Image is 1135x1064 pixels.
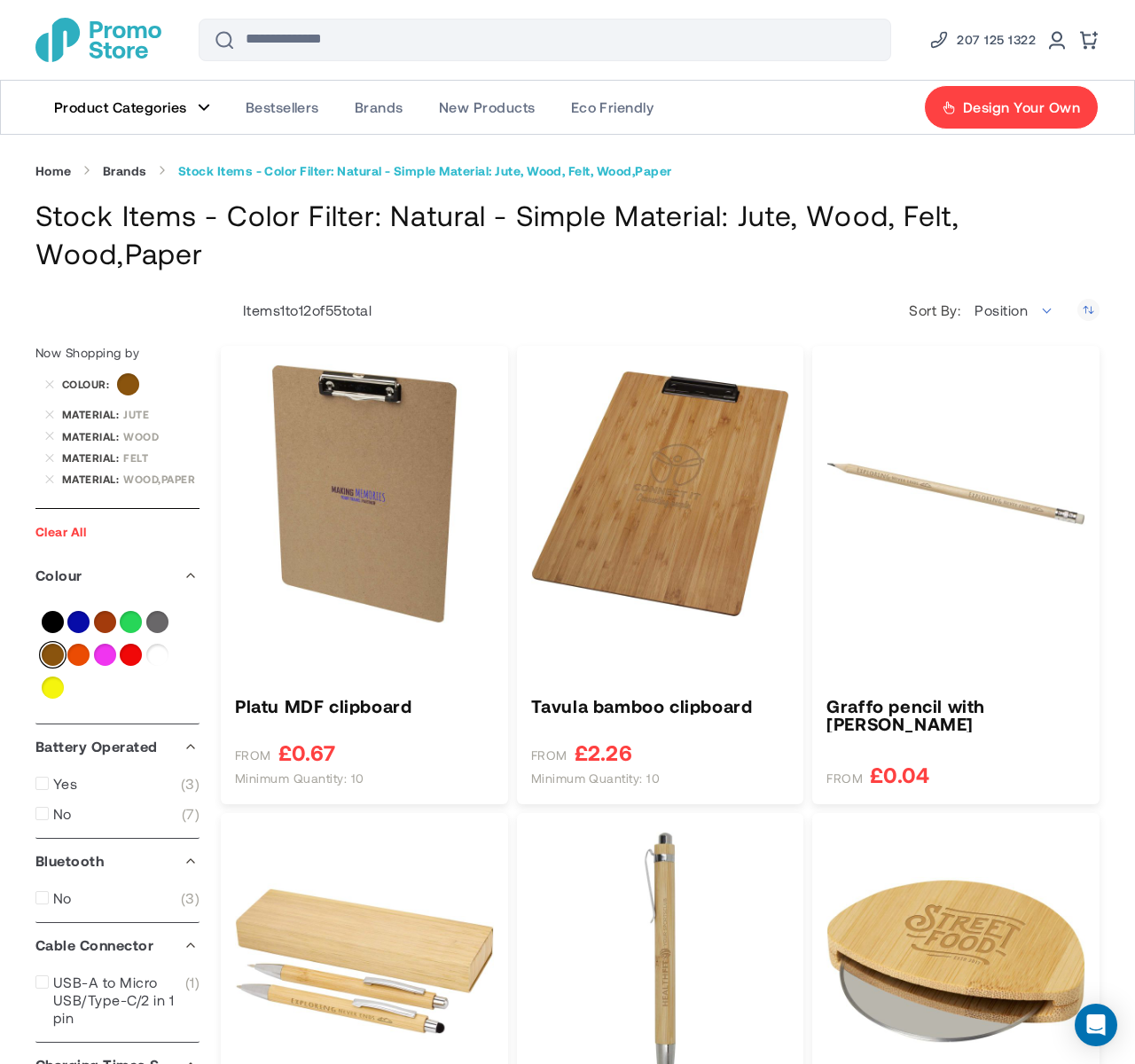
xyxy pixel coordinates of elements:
label: Sort By [909,301,965,319]
a: Graffo pencil with eraser [826,697,1085,732]
a: Design Your Own [924,85,1099,129]
span: £2.26 [575,741,632,763]
h3: Graffo pencil with [PERSON_NAME] [826,697,1085,732]
a: Natural [42,644,64,666]
a: Black [42,611,64,633]
span: Minimum quantity: 10 [235,771,364,786]
span: Material [62,430,123,442]
span: Position [965,293,1064,328]
a: Brands [103,163,147,179]
img: Promotional Merchandise [35,18,161,62]
span: 3 [181,775,200,793]
span: £0.04 [870,763,929,786]
button: Search [203,19,246,61]
a: Phone [928,29,1036,51]
div: Colour [35,553,200,598]
a: Green [120,611,142,633]
span: 55 [325,301,342,318]
a: Remove Material Felt [44,452,55,463]
span: 7 [182,805,200,823]
span: No [53,889,72,907]
img: Tavula bamboo clipboard [531,364,790,623]
div: Open Intercom Messenger [1075,1004,1117,1046]
a: No 3 [35,889,200,907]
span: Position [975,301,1028,318]
span: 1 [185,974,200,1027]
a: Product Categories [36,81,228,134]
a: Platu MDF clipboard [235,697,494,715]
a: Eco Friendly [553,81,672,134]
span: Product Categories [54,98,187,116]
a: Bestsellers [228,81,337,134]
a: Set Descending Direction [1077,299,1100,321]
span: Colour [62,378,113,390]
span: Material [62,451,123,464]
span: Yes [53,775,77,793]
a: Remove Material Jute [44,409,55,419]
span: No [53,805,72,823]
span: FROM [826,771,863,786]
span: Material [62,473,123,485]
span: USB-A to Micro USB/Type-C/2 in 1 pin [53,974,185,1027]
img: Platu MDF clipboard [235,364,494,623]
a: Yellow [42,677,64,699]
span: FROM [531,747,567,763]
div: Battery Operated [35,724,200,769]
span: Eco Friendly [571,98,654,116]
strong: Stock Items - Color Filter: Natural - Simple Material: Jute, Wood, Felt, Wood,Paper [178,163,672,179]
a: Tavula bamboo clipboard [531,697,790,715]
a: Orange [67,644,90,666]
span: 12 [299,301,312,318]
span: Bestsellers [246,98,319,116]
a: New Products [421,81,553,134]
a: No 7 [35,805,200,823]
span: £0.67 [278,741,335,763]
a: Grey [146,611,168,633]
div: Wood [123,430,200,442]
div: Jute [123,408,200,420]
a: Blue [67,611,90,633]
a: Brown [94,611,116,633]
span: New Products [439,98,536,116]
div: Wood,Paper [123,473,200,485]
div: Bluetooth [35,839,200,883]
span: Brands [355,98,403,116]
span: Minimum quantity: 10 [531,771,661,786]
div: Felt [123,451,200,464]
span: FROM [235,747,271,763]
div: Cable Connector [35,923,200,967]
a: Remove Colour Natural [44,379,55,390]
a: store logo [35,18,161,62]
span: Material [62,408,123,420]
a: USB-A to Micro USB/Type-C/2 in 1 pin 1 [35,974,200,1027]
a: Remove Material Wood [44,431,55,442]
span: Now Shopping by [35,345,139,360]
span: Design Your Own [963,98,1080,116]
h1: Stock Items - Color Filter: Natural - Simple Material: Jute, Wood, Felt, Wood,Paper [35,196,1100,272]
a: White [146,644,168,666]
a: Pink [94,644,116,666]
a: Remove Material Wood,Paper [44,474,55,485]
a: Yes 3 [35,775,200,793]
a: Home [35,163,72,179]
span: 3 [181,889,200,907]
img: Graffo pencil with eraser [826,364,1085,623]
p: Items to of total [221,301,372,319]
a: Red [120,644,142,666]
a: Brands [337,81,421,134]
a: Clear All [35,524,86,539]
span: 1 [280,301,285,318]
span: 207 125 1322 [957,29,1036,51]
